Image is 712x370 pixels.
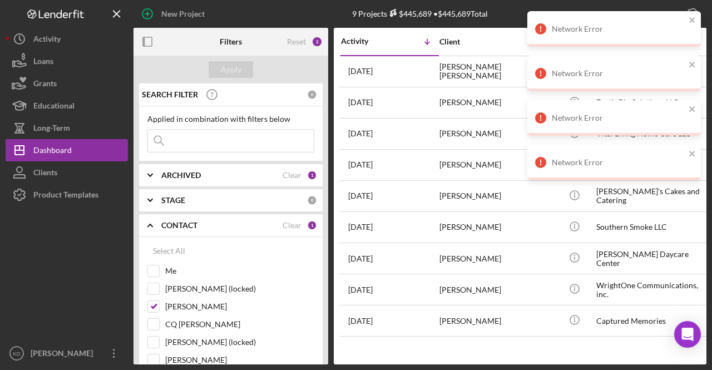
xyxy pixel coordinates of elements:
[348,191,373,200] time: 2025-08-22 18:51
[287,37,306,46] div: Reset
[6,28,128,50] button: Activity
[689,16,696,26] button: close
[13,351,20,357] text: KD
[655,3,679,25] div: Export
[209,61,253,78] button: Apply
[6,342,128,364] button: KD[PERSON_NAME]
[348,67,373,76] time: 2025-09-03 14:44
[596,181,708,211] div: [PERSON_NAME]'s Cakes and Catering
[348,254,373,263] time: 2025-08-17 00:45
[161,171,201,180] b: ARCHIVED
[341,37,390,46] div: Activity
[439,119,551,149] div: [PERSON_NAME]
[283,171,301,180] div: Clear
[28,342,100,367] div: [PERSON_NAME]
[221,61,241,78] div: Apply
[147,115,314,124] div: Applied in combination with filters below
[311,36,323,47] div: 2
[439,57,551,86] div: [PERSON_NAME] [PERSON_NAME]
[142,90,198,99] b: SEARCH FILTER
[596,306,708,336] div: Captured Memories
[33,50,53,75] div: Loans
[165,337,314,348] label: [PERSON_NAME] (locked)
[307,220,317,230] div: 1
[33,184,98,209] div: Product Templates
[165,283,314,294] label: [PERSON_NAME] (locked)
[307,90,317,100] div: 0
[348,160,373,169] time: 2025-08-26 14:37
[439,213,551,242] div: [PERSON_NAME]
[220,37,242,46] b: Filters
[33,161,57,186] div: Clients
[6,161,128,184] button: Clients
[689,60,696,71] button: close
[439,275,551,304] div: [PERSON_NAME]
[153,240,185,262] div: Select All
[552,24,685,33] div: Network Error
[689,105,696,115] button: close
[689,149,696,160] button: close
[552,158,685,167] div: Network Error
[133,3,216,25] button: New Project
[674,321,701,348] div: Open Intercom Messenger
[6,95,128,117] button: Educational
[307,170,317,180] div: 1
[387,9,432,18] div: $445,689
[33,139,72,164] div: Dashboard
[348,317,373,325] time: 2025-07-23 04:13
[165,265,314,277] label: Me
[596,275,708,304] div: WrightOne Communications, inc.
[644,3,706,25] button: Export
[439,150,551,180] div: [PERSON_NAME]
[161,221,197,230] b: CONTACT
[348,223,373,231] time: 2025-08-20 13:53
[348,129,373,138] time: 2025-08-26 15:06
[6,139,128,161] button: Dashboard
[439,181,551,211] div: [PERSON_NAME]
[33,95,75,120] div: Educational
[552,69,685,78] div: Network Error
[6,184,128,206] button: Product Templates
[6,72,128,95] button: Grants
[165,319,314,330] label: CQ [PERSON_NAME]
[552,114,685,122] div: Network Error
[596,213,708,242] div: Southern Smoke LLC
[33,117,70,142] div: Long-Term
[307,195,317,205] div: 0
[161,196,185,205] b: STAGE
[439,37,551,46] div: Client
[6,50,128,72] button: Loans
[439,306,551,336] div: [PERSON_NAME]
[147,240,191,262] button: Select All
[33,28,61,53] div: Activity
[596,244,708,273] div: [PERSON_NAME] Daycare Center
[33,72,57,97] div: Grants
[161,3,205,25] div: New Project
[352,9,488,18] div: 9 Projects • $445,689 Total
[6,117,128,139] button: Long-Term
[439,244,551,273] div: [PERSON_NAME]
[283,221,301,230] div: Clear
[165,301,314,312] label: [PERSON_NAME]
[165,354,314,366] label: [PERSON_NAME]
[348,98,373,107] time: 2025-08-28 13:01
[439,88,551,117] div: [PERSON_NAME]
[348,285,373,294] time: 2025-08-11 11:23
